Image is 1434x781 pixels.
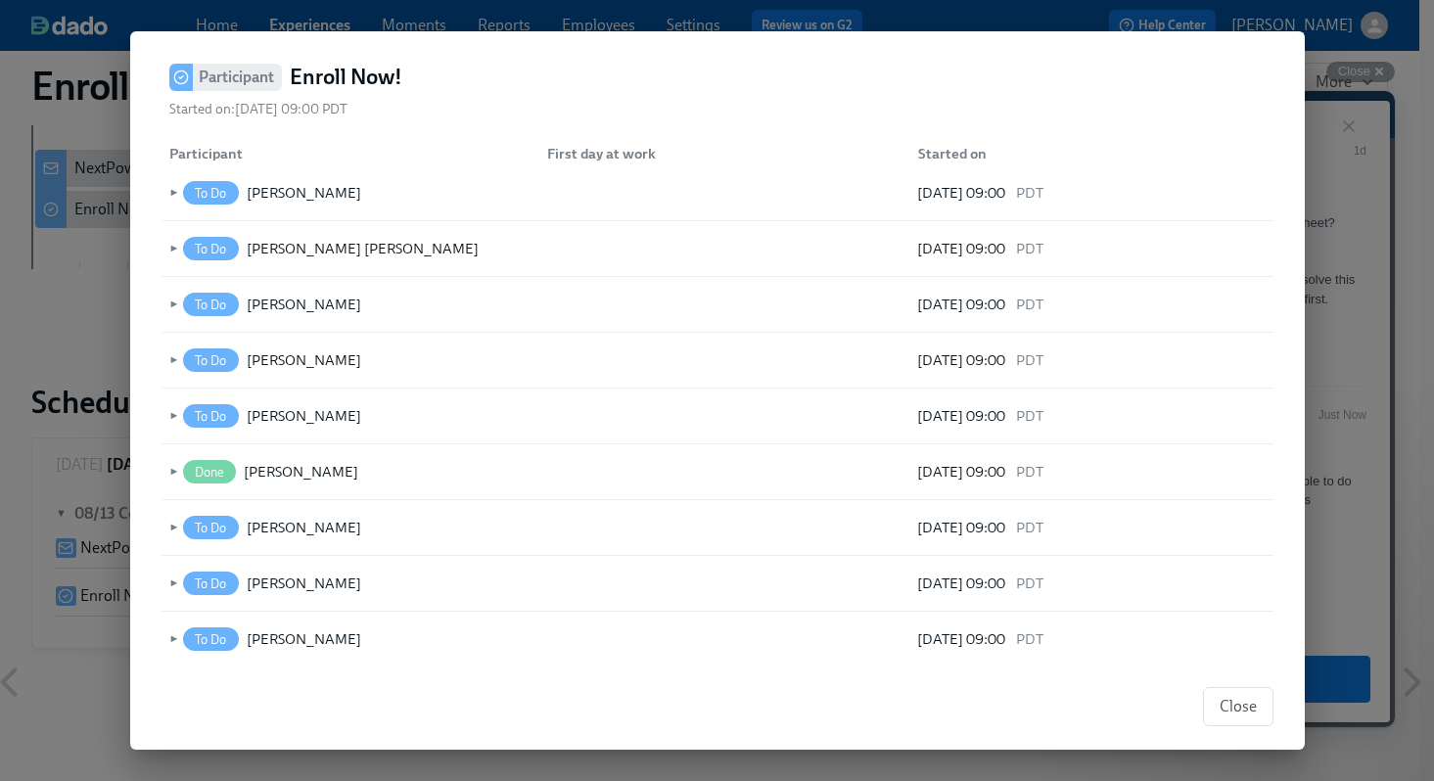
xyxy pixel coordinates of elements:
h4: Enroll Now! [290,63,402,92]
div: [DATE] 09:00 [917,404,1265,428]
span: To Do [183,521,239,535]
span: PDT [1013,516,1043,539]
span: To Do [183,353,239,368]
span: ► [165,461,179,482]
h6: Participant [199,65,274,89]
span: PDT [1013,460,1043,483]
div: [PERSON_NAME] [PERSON_NAME] [247,237,479,260]
span: Started on: [DATE] 09:00 PDT [169,100,347,118]
span: ► [165,573,179,594]
button: Close [1203,687,1273,726]
div: [DATE] 09:00 [917,572,1265,595]
div: [PERSON_NAME] [247,293,361,316]
span: PDT [1013,404,1043,428]
div: [PERSON_NAME] [244,460,358,483]
span: [PERSON_NAME] [60,51,326,69]
span: To Do [183,186,239,201]
div: Done, Kat. I kept trying to redo the upload, but wasn't able to do so as it kept informing me tha... [28,343,339,515]
div: First day at work [539,142,902,165]
div: Started on [902,134,1273,173]
a: [URL][DOMAIN_NAME] [28,143,162,158]
span: To Do [183,298,239,312]
span: ► [165,517,179,538]
div: [DATE] 09:00 [917,348,1265,372]
div: [DATE] 09:00 [917,516,1265,539]
div: [PERSON_NAME] [247,627,361,651]
span: To Do [183,242,239,256]
span: ► [165,628,179,650]
span: ► [165,294,179,315]
div: First day at work [532,134,902,173]
div: [DATE] 09:00 [917,237,1265,260]
div: [PERSON_NAME] [247,572,361,595]
span: To Do [183,632,239,647]
span: To Do [183,576,239,591]
div: [DATE] 09:00 [917,181,1265,205]
span: Aug 15, 2025 [291,315,339,333]
button: Add a reply [24,565,343,612]
span: Aug 14, 2025 [326,51,339,69]
span: Close [1220,697,1257,716]
button: Close [305,20,337,51]
span: To Do [183,409,239,424]
div: [PERSON_NAME] [247,404,361,428]
span: ► [165,349,179,371]
div: [PERSON_NAME] [247,348,361,372]
span: You [28,315,291,333]
span: PDT [1013,293,1043,316]
div: [DATE] 09:00 [917,627,1265,651]
span: ► [165,405,179,427]
div: [DATE] 09:00 [917,460,1265,483]
div: Started on [910,142,1273,165]
div: Participant [162,134,532,173]
span: PDT [1013,572,1043,595]
span: PDT [1013,348,1043,372]
div: Participant [162,142,532,165]
span: PDT [1013,181,1043,205]
div: [PERSON_NAME] [247,516,361,539]
div: [PERSON_NAME] [247,181,361,205]
span: PDT [1013,237,1043,260]
span: ► [165,182,179,204]
div: [DATE] 09:00 [917,293,1265,316]
span: PDT [1013,627,1043,651]
span: ► [165,238,179,259]
div: Hello [PERSON_NAME]! Can you give me edit access to the spreadsheet? I have an idea that there's ... [28,84,339,275]
span: Done [183,465,237,480]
